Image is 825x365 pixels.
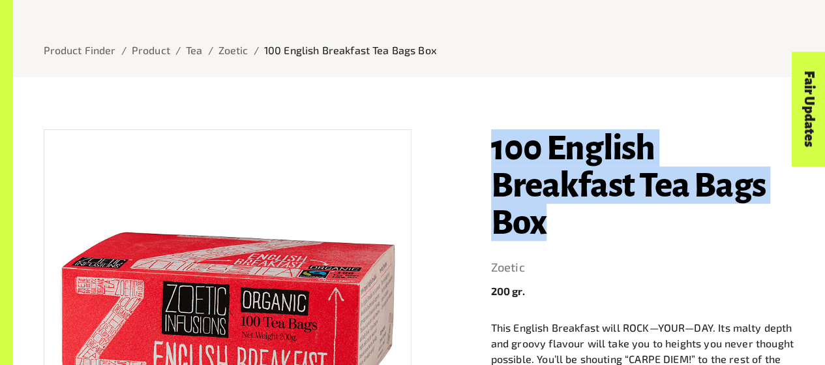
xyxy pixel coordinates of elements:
nav: breadcrumb [44,42,795,58]
p: 100 English Breakfast Tea Bags Box [264,42,437,58]
li: / [175,42,181,58]
li: / [254,42,259,58]
a: Tea [186,44,202,56]
p: 200 gr. [491,283,795,299]
a: Product Finder [44,44,116,56]
li: / [207,42,213,58]
a: Zoetic [491,257,795,278]
a: Zoetic [218,44,248,56]
a: Product [132,44,170,56]
li: / [121,42,127,58]
h1: 100 English Breakfast Tea Bags Box [491,129,795,241]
